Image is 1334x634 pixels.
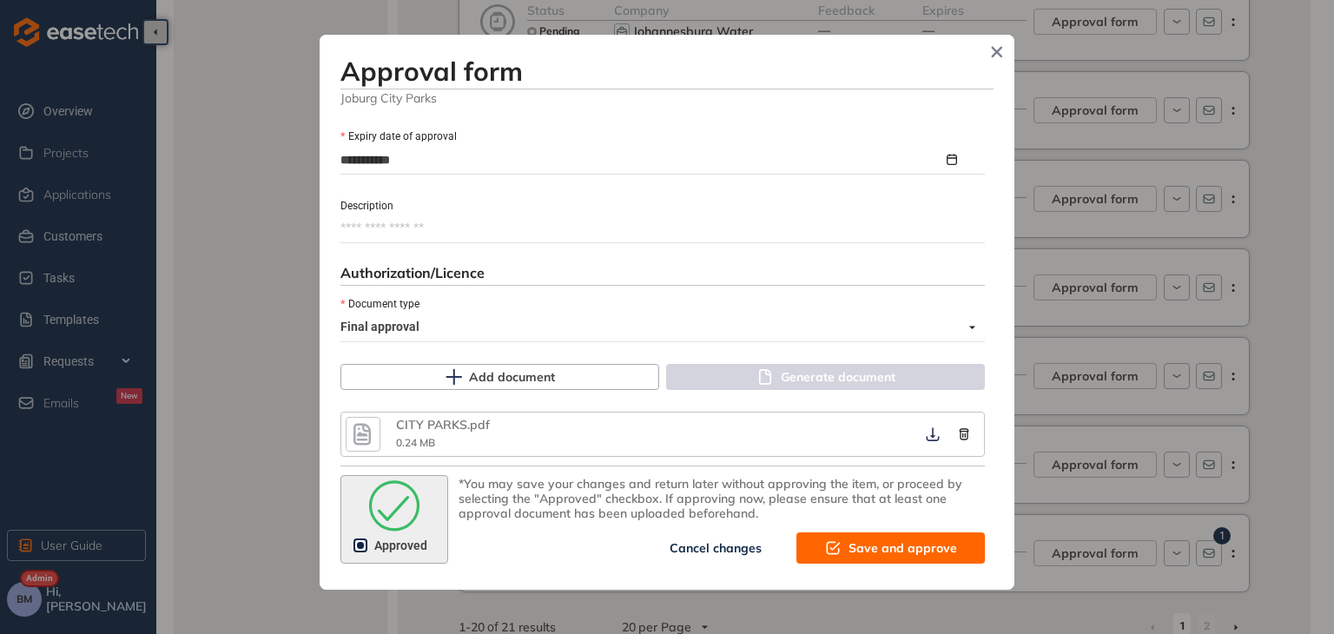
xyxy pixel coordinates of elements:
span: Joburg City Parks [340,89,994,106]
button: Cancel changes [642,532,789,564]
span: Final approval [340,314,975,341]
div: *You may save your changes and return later without approving the item, or proceed by selecting t... [459,477,985,520]
span: Approved [367,536,434,555]
label: Description [340,198,393,215]
label: Expiry date of approval [340,129,457,145]
span: Authorization/Licence [340,264,485,281]
label: Document type [340,296,419,313]
button: Add document [340,364,659,390]
button: Close [984,39,1010,65]
input: Expiry date of approval [340,150,943,169]
div: CITY PARKS.pdf [396,418,570,433]
span: Save and approve [849,538,957,558]
span: Cancel changes [670,538,762,558]
span: Add document [469,367,555,386]
button: Save and approve [796,532,985,564]
textarea: Description [340,215,985,242]
span: 0.24 MB [396,436,435,449]
h3: Approval form [340,56,994,87]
